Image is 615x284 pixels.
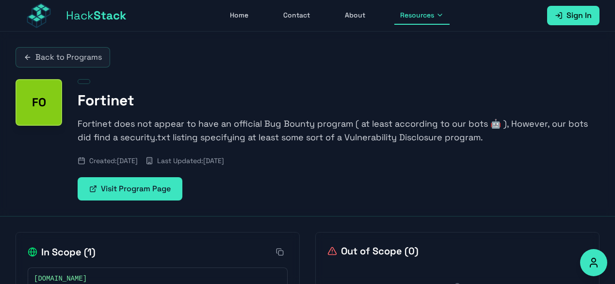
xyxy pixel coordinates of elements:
span: Created: [DATE] [89,156,138,166]
button: Copy all in-scope items [272,244,288,260]
div: Fortinet [16,79,62,126]
span: Hack [66,8,127,23]
h2: Out of Scope ( 0 ) [327,244,419,258]
a: Contact [277,6,316,25]
a: Visit Program Page [78,177,182,200]
span: Resources [400,10,434,20]
span: Last Updated: [DATE] [157,156,224,166]
button: Accessibility Options [580,249,607,276]
a: About [339,6,371,25]
a: Home [224,6,254,25]
a: Sign In [547,6,599,25]
span: Stack [94,8,127,23]
button: Resources [394,6,450,25]
span: [DOMAIN_NAME] [34,274,87,284]
span: Sign In [566,10,592,21]
h1: Fortinet [78,92,599,109]
p: Fortinet does not appear to have an official Bug Bounty program ( at least according to our bots ... [78,117,599,144]
h2: In Scope ( 1 ) [28,245,96,259]
a: Back to Programs [16,47,110,67]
